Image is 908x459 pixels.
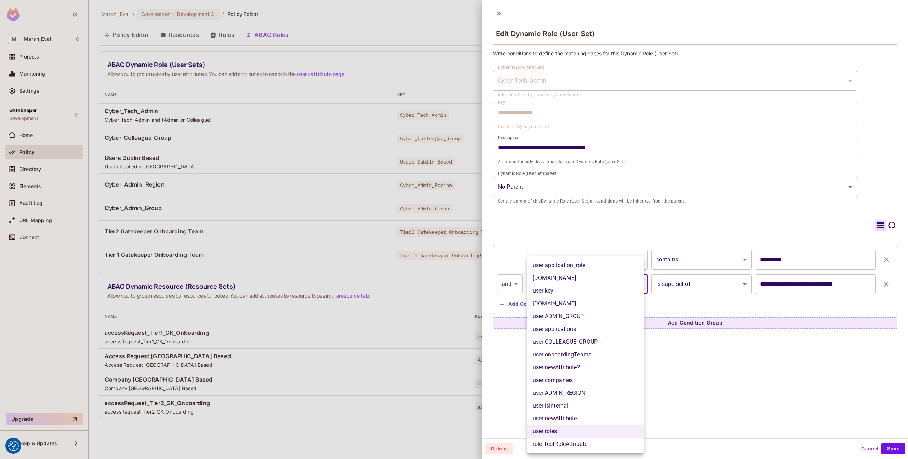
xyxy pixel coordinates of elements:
button: Consent Preferences [8,441,19,451]
li: user.ADMIN_GROUP [527,310,644,323]
li: user.application_role [527,259,644,272]
li: user.newAttribute2 [527,361,644,374]
img: Revisit consent button [8,441,19,451]
li: user.COLLEAGUE_GROUP [527,336,644,348]
li: user.newAttribute [527,412,644,425]
li: [DOMAIN_NAME] [527,272,644,284]
li: role.TestRoleAttribute [527,438,644,450]
li: user.onboardingTeams [527,348,644,361]
li: user.companies [527,374,644,387]
li: user.key [527,284,644,297]
li: user.roles [527,425,644,438]
li: user.isInternal [527,399,644,412]
li: user.applications [527,323,644,336]
li: user.ADMIN_REGION [527,387,644,399]
li: [DOMAIN_NAME] [527,297,644,310]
